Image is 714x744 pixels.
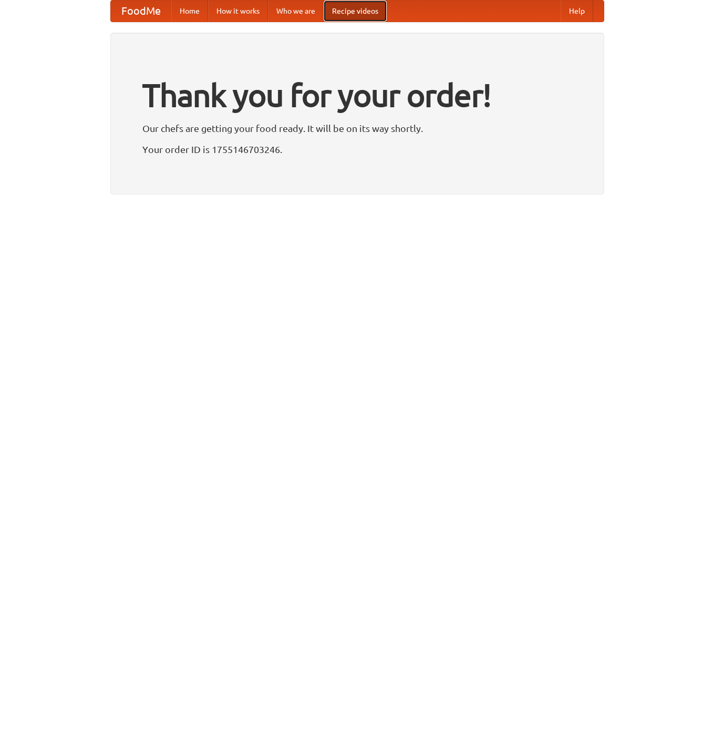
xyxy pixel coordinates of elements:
[111,1,171,22] a: FoodMe
[142,141,572,157] p: Your order ID is 1755146703246.
[142,70,572,120] h1: Thank you for your order!
[142,120,572,136] p: Our chefs are getting your food ready. It will be on its way shortly.
[208,1,268,22] a: How it works
[324,1,387,22] a: Recipe videos
[561,1,593,22] a: Help
[268,1,324,22] a: Who we are
[171,1,208,22] a: Home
